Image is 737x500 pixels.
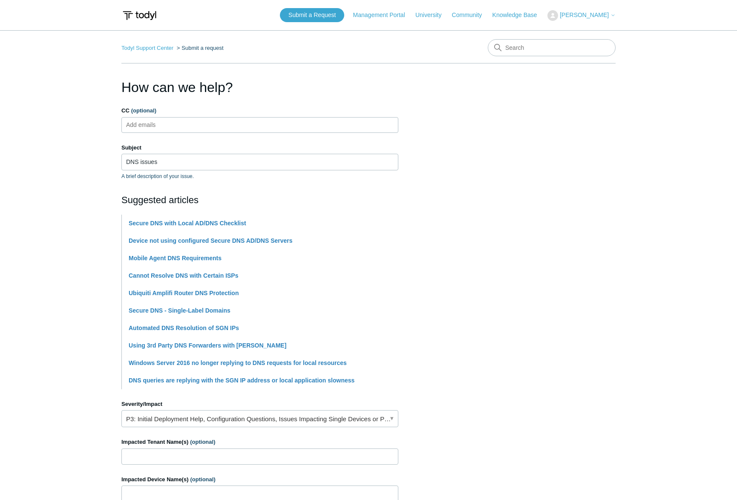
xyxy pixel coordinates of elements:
[129,220,246,227] a: Secure DNS with Local AD/DNS Checklist
[121,8,158,23] img: Todyl Support Center Help Center home page
[492,11,546,20] a: Knowledge Base
[190,439,215,445] span: (optional)
[547,10,616,21] button: [PERSON_NAME]
[123,118,174,131] input: Add emails
[121,144,398,152] label: Subject
[121,400,398,408] label: Severity/Impact
[415,11,450,20] a: University
[121,45,173,51] a: Todyl Support Center
[129,290,239,296] a: Ubiquiti Amplifi Router DNS Protection
[129,272,239,279] a: Cannot Resolve DNS with Certain ISPs
[190,476,216,483] span: (optional)
[560,11,609,18] span: [PERSON_NAME]
[129,377,354,384] a: DNS queries are replying with the SGN IP address or local application slowness
[353,11,414,20] a: Management Portal
[121,193,398,207] h2: Suggested articles
[131,107,156,114] span: (optional)
[121,106,398,115] label: CC
[129,359,347,366] a: Windows Server 2016 no longer replying to DNS requests for local resources
[280,8,344,22] a: Submit a Request
[121,172,398,180] p: A brief description of your issue.
[129,325,239,331] a: Automated DNS Resolution of SGN IPs
[129,307,230,314] a: Secure DNS - Single-Label Domains
[121,438,398,446] label: Impacted Tenant Name(s)
[129,342,286,349] a: Using 3rd Party DNS Forwarders with [PERSON_NAME]
[129,255,222,261] a: Mobile Agent DNS Requirements
[129,237,293,244] a: Device not using configured Secure DNS AD/DNS Servers
[488,39,616,56] input: Search
[121,45,175,51] li: Todyl Support Center
[175,45,224,51] li: Submit a request
[121,475,398,484] label: Impacted Device Name(s)
[121,410,398,427] a: P3: Initial Deployment Help, Configuration Questions, Issues Impacting Single Devices or Past Out...
[452,11,491,20] a: Community
[121,77,398,98] h1: How can we help?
